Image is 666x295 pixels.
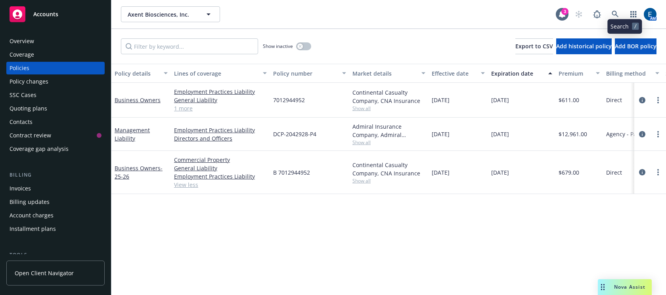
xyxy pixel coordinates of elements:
div: Quoting plans [10,102,47,115]
span: Open Client Navigator [15,269,74,277]
a: Start snowing [571,6,587,22]
img: photo [644,8,656,21]
span: Direct [606,96,622,104]
button: Lines of coverage [171,64,270,83]
a: circleInformation [637,95,647,105]
span: B 7012944952 [273,168,310,177]
span: Agency - Pay in full [606,130,656,138]
div: Continental Casualty Company, CNA Insurance [352,161,425,177]
span: Direct [606,168,622,177]
span: [DATE] [432,168,450,177]
a: Contract review [6,129,105,142]
div: Contacts [10,116,33,128]
a: Policy changes [6,75,105,88]
span: Show inactive [263,43,293,49]
a: Report a Bug [589,6,605,22]
span: Axent Biosciences, Inc. [128,10,196,19]
div: Policy number [273,69,337,78]
div: Premium [559,69,591,78]
a: Quoting plans [6,102,105,115]
span: Accounts [33,11,58,17]
a: Overview [6,35,105,48]
a: Billing updates [6,196,105,208]
a: View less [174,181,267,189]
button: Policy details [111,64,171,83]
a: Directors and Officers [174,134,267,143]
a: Employment Practices Liability [174,172,267,181]
a: 1 more [174,104,267,112]
div: Policies [10,62,29,74]
div: Continental Casualty Company, CNA Insurance [352,88,425,105]
span: Export to CSV [515,42,553,50]
a: Management Liability [115,126,150,142]
a: circleInformation [637,167,647,177]
button: Premium [555,64,603,83]
div: SSC Cases [10,89,36,101]
span: 7012944952 [273,96,305,104]
span: [DATE] [491,130,509,138]
a: Account charges [6,209,105,222]
div: Contract review [10,129,51,142]
span: Nova Assist [614,284,645,290]
a: Policies [6,62,105,74]
span: $679.00 [559,168,579,177]
input: Filter by keyword... [121,38,258,54]
div: Drag to move [598,279,608,295]
div: Account charges [10,209,54,222]
div: Expiration date [491,69,544,78]
a: Employment Practices Liability [174,126,267,134]
a: Contacts [6,116,105,128]
div: Policy changes [10,75,48,88]
div: Market details [352,69,417,78]
div: Billing method [606,69,651,78]
a: Business Owners [115,96,161,104]
span: [DATE] [491,168,509,177]
span: Add historical policy [556,42,612,50]
span: $611.00 [559,96,579,104]
button: Nova Assist [598,279,652,295]
span: Show all [352,177,425,184]
span: [DATE] [432,130,450,138]
div: Policy details [115,69,159,78]
div: Overview [10,35,34,48]
button: Add BOR policy [615,38,656,54]
button: Effective date [429,64,488,83]
div: Tools [6,251,105,259]
div: Coverage [10,48,34,61]
div: Billing updates [10,196,50,208]
a: circleInformation [637,129,647,139]
button: Add historical policy [556,38,612,54]
span: DCP-2042928-P4 [273,130,316,138]
button: Policy number [270,64,349,83]
button: Axent Biosciences, Inc. [121,6,220,22]
a: General Liability [174,164,267,172]
a: more [653,167,663,177]
a: Accounts [6,3,105,25]
a: SSC Cases [6,89,105,101]
a: more [653,95,663,105]
a: Switch app [626,6,641,22]
div: Effective date [432,69,476,78]
span: - 25-26 [115,164,163,180]
button: Billing method [603,64,662,83]
div: Coverage gap analysis [10,143,69,155]
a: General Liability [174,96,267,104]
a: Invoices [6,182,105,195]
a: Employment Practices Liability [174,88,267,96]
a: Coverage gap analysis [6,143,105,155]
span: Show all [352,105,425,112]
span: Show all [352,139,425,146]
span: [DATE] [432,96,450,104]
a: more [653,129,663,139]
div: Lines of coverage [174,69,258,78]
span: $12,961.00 [559,130,587,138]
button: Expiration date [488,64,555,83]
span: [DATE] [491,96,509,104]
a: Search [607,6,623,22]
span: Add BOR policy [615,42,656,50]
a: Business Owners [115,164,163,180]
button: Export to CSV [515,38,553,54]
a: Installment plans [6,223,105,235]
button: Market details [349,64,429,83]
div: Installment plans [10,223,56,235]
